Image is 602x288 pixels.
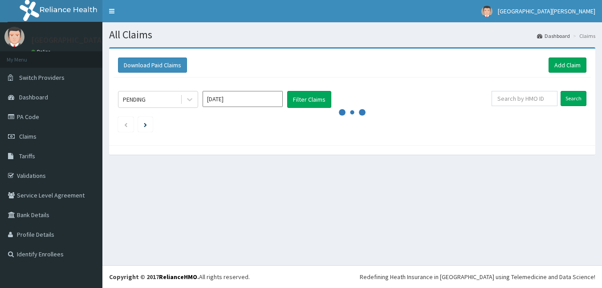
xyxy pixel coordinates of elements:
a: Dashboard [537,32,570,40]
span: Tariffs [19,152,35,160]
span: [GEOGRAPHIC_DATA][PERSON_NAME] [498,7,595,15]
input: Search [561,91,586,106]
a: Online [31,49,53,55]
span: Claims [19,132,37,140]
img: User Image [4,27,24,47]
div: Redefining Heath Insurance in [GEOGRAPHIC_DATA] using Telemedicine and Data Science! [360,272,595,281]
a: RelianceHMO [159,273,197,281]
img: User Image [481,6,492,17]
input: Select Month and Year [203,91,283,107]
input: Search by HMO ID [492,91,557,106]
span: Dashboard [19,93,48,101]
footer: All rights reserved. [102,265,602,288]
a: Next page [144,120,147,128]
strong: Copyright © 2017 . [109,273,199,281]
p: [GEOGRAPHIC_DATA][PERSON_NAME] [31,36,163,44]
a: Previous page [124,120,128,128]
div: PENDING [123,95,146,104]
h1: All Claims [109,29,595,41]
button: Filter Claims [287,91,331,108]
a: Add Claim [549,58,586,73]
button: Download Paid Claims [118,58,187,73]
li: Claims [571,32,595,40]
span: Switch Providers [19,74,65,82]
svg: audio-loading [339,99,366,126]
